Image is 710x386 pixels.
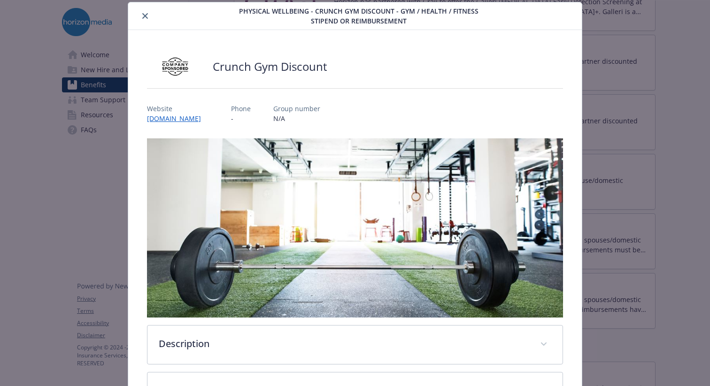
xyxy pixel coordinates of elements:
[147,138,563,318] img: banner
[139,10,151,22] button: close
[213,59,327,75] h2: Crunch Gym Discount
[231,114,251,123] p: -
[147,114,208,123] a: [DOMAIN_NAME]
[225,6,493,26] span: Physical Wellbeing - Crunch Gym Discount - Gym / Health / Fitness Stipend or reimbursement
[147,53,203,81] img: Company Sponsored
[231,104,251,114] p: Phone
[147,325,563,364] div: Description
[159,337,529,351] p: Description
[147,104,208,114] p: Website
[273,104,320,114] p: Group number
[273,114,320,123] p: N/A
